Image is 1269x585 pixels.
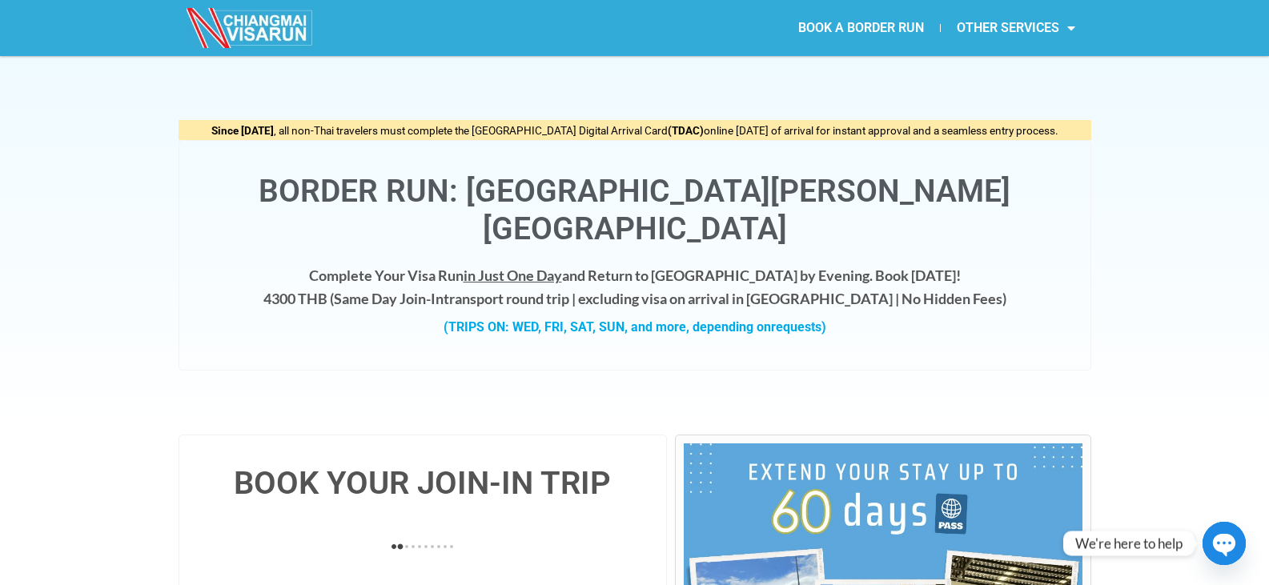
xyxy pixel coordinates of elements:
strong: (TDAC) [668,124,704,137]
h1: Border Run: [GEOGRAPHIC_DATA][PERSON_NAME][GEOGRAPHIC_DATA] [195,173,1074,248]
h4: BOOK YOUR JOIN-IN TRIP [195,467,651,499]
nav: Menu [635,10,1091,46]
h4: Complete Your Visa Run and Return to [GEOGRAPHIC_DATA] by Evening. Book [DATE]! 4300 THB ( transp... [195,264,1074,311]
strong: Same Day Join-In [334,290,444,307]
span: in Just One Day [464,266,562,284]
a: BOOK A BORDER RUN [782,10,940,46]
span: requests) [771,319,826,335]
span: , all non-Thai travelers must complete the [GEOGRAPHIC_DATA] Digital Arrival Card online [DATE] o... [211,124,1058,137]
strong: Since [DATE] [211,124,274,137]
strong: (TRIPS ON: WED, FRI, SAT, SUN, and more, depending on [444,319,826,335]
a: OTHER SERVICES [941,10,1091,46]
